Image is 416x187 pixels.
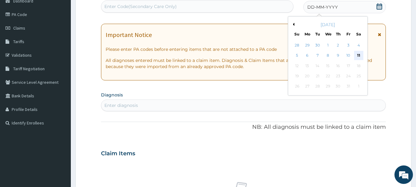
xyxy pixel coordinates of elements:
[291,23,294,26] button: Previous Month
[11,31,25,46] img: d_794563401_company_1708531726252_794563401
[344,41,353,50] div: Choose Friday, October 3rd, 2025
[101,92,123,98] label: Diagnosis
[293,51,302,60] div: Choose Sunday, October 5th, 2025
[13,66,45,71] span: Tariff Negotiation
[325,31,330,37] div: We
[323,61,333,71] div: Not available Wednesday, October 15th, 2025
[13,39,24,44] span: Tariffs
[354,61,363,71] div: Not available Saturday, October 18th, 2025
[303,82,312,91] div: Not available Monday, October 27th, 2025
[323,82,333,91] div: Not available Wednesday, October 29th, 2025
[307,4,338,10] span: DD-MM-YYYY
[106,57,382,70] p: All diagnoses entered must be linked to a claim item. Diagnosis & Claim Items that are visible bu...
[293,41,302,50] div: Choose Sunday, September 28th, 2025
[333,61,343,71] div: Not available Thursday, October 16th, 2025
[354,82,363,91] div: Not available Saturday, November 1st, 2025
[344,71,353,81] div: Not available Friday, October 24th, 2025
[354,71,363,81] div: Not available Saturday, October 25th, 2025
[313,51,322,60] div: Choose Tuesday, October 7th, 2025
[32,35,103,43] div: Chat with us now
[303,71,312,81] div: Not available Monday, October 20th, 2025
[333,51,343,60] div: Choose Thursday, October 9th, 2025
[293,61,302,71] div: Not available Sunday, October 12th, 2025
[333,41,343,50] div: Choose Thursday, October 2nd, 2025
[323,41,333,50] div: Choose Wednesday, October 1st, 2025
[36,55,85,117] span: We're online!
[305,31,310,37] div: Mo
[106,46,382,52] p: Please enter PA codes before entering items that are not attached to a PA code
[101,123,386,131] p: NB: All diagnosis must be linked to a claim item
[323,51,333,60] div: Choose Wednesday, October 8th, 2025
[336,31,341,37] div: Th
[294,31,300,37] div: Su
[104,3,177,10] div: Enter Code(Secondary Care Only)
[313,61,322,71] div: Not available Tuesday, October 14th, 2025
[293,71,302,81] div: Not available Sunday, October 19th, 2025
[293,82,302,91] div: Not available Sunday, October 26th, 2025
[315,31,320,37] div: Tu
[356,31,361,37] div: Sa
[3,123,117,144] textarea: Type your message and hit 'Enter'
[303,41,312,50] div: Choose Monday, September 29th, 2025
[101,150,135,157] h3: Claim Items
[13,25,25,31] span: Claims
[313,82,322,91] div: Not available Tuesday, October 28th, 2025
[101,3,116,18] div: Minimize live chat window
[346,31,351,37] div: Fr
[344,51,353,60] div: Choose Friday, October 10th, 2025
[333,82,343,91] div: Not available Thursday, October 30th, 2025
[104,102,138,108] div: Enter diagnosis
[323,71,333,81] div: Not available Wednesday, October 22nd, 2025
[333,71,343,81] div: Not available Thursday, October 23rd, 2025
[344,82,353,91] div: Not available Friday, October 31st, 2025
[292,40,364,92] div: month 2025-10
[303,61,312,71] div: Not available Monday, October 13th, 2025
[344,61,353,71] div: Not available Friday, October 17th, 2025
[303,51,312,60] div: Choose Monday, October 6th, 2025
[313,41,322,50] div: Choose Tuesday, September 30th, 2025
[291,22,365,28] div: [DATE]
[106,31,152,38] h1: Important Notice
[313,71,322,81] div: Not available Tuesday, October 21st, 2025
[354,51,363,60] div: Choose Saturday, October 11th, 2025
[354,41,363,50] div: Choose Saturday, October 4th, 2025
